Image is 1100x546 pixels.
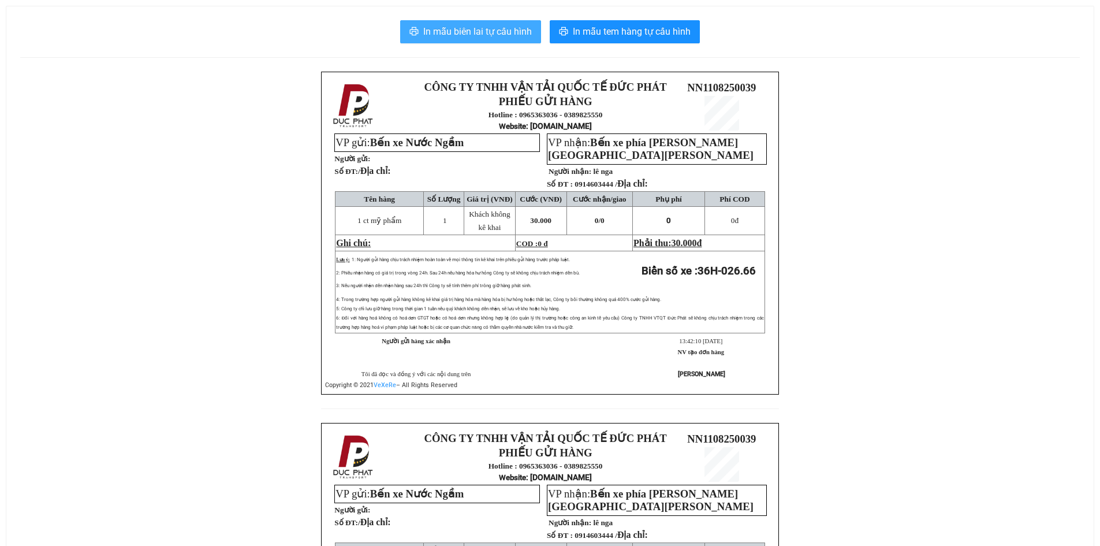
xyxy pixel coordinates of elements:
[358,167,391,176] span: /
[559,27,568,38] span: printer
[443,216,447,225] span: 1
[575,180,648,188] span: 0914603444 /
[489,462,603,470] strong: Hotline : 0965363036 - 0389825550
[325,381,457,389] span: Copyright © 2021 – All Rights Reserved
[698,265,756,277] span: 36H-026.66
[427,195,461,203] span: Số Lượng
[538,239,547,248] span: 0 đ
[655,195,681,203] span: Phụ phí
[731,216,735,225] span: 0
[550,20,700,43] button: printerIn mẫu tem hàng tự cấu hình
[499,122,526,131] span: Website
[697,238,702,248] span: đ
[424,81,667,93] strong: CÔNG TY TNHH VẬN TẢI QUỐC TẾ ĐỨC PHÁT
[499,121,592,131] strong: : [DOMAIN_NAME]
[360,517,391,527] span: Địa chỉ:
[382,338,450,344] strong: Người gửi hàng xác nhận
[678,349,724,355] strong: NV tạo đơn hàng
[59,75,118,99] strong: PHIẾU GỬI HÀNG
[370,488,464,500] span: Bến xe Nước Ngầm
[549,518,591,527] strong: Người nhận:
[357,216,401,225] span: 1 ct mỹ phẩm
[374,381,396,389] a: VeXeRe
[358,518,391,527] span: /
[666,216,671,225] span: 0
[423,24,532,39] span: In mẫu biên lai tự cấu hình
[678,370,725,378] strong: [PERSON_NAME]
[336,315,764,330] span: 6: Đối với hàng hoá không có hoá đơn GTGT hoặc có hoá đơn nhưng không hợp lệ (do quản lý thị trườ...
[548,136,754,161] span: Bến xe phía [PERSON_NAME][GEOGRAPHIC_DATA][PERSON_NAME]
[547,180,573,188] strong: Số ĐT :
[617,530,648,540] span: Địa chỉ:
[336,238,371,248] span: Ghi chú:
[334,154,370,163] strong: Người gửi:
[593,167,613,176] span: lê nga
[330,81,378,130] img: logo
[469,210,510,232] span: Khách không kê khai
[516,239,548,248] span: COD :
[687,433,756,445] span: NN1108250039
[336,283,531,288] span: 3: Nếu người nhận đến nhận hàng sau 24h thì Công ty sẽ tính thêm phí trông giữ hàng phát sinh.
[617,179,648,188] span: Địa chỉ:
[548,488,754,512] span: VP nhận:
[467,195,513,203] span: Giá trị (VNĐ)
[573,195,627,203] span: Cước nhận/giao
[400,20,541,43] button: printerIn mẫu biên lai tự cấu hình
[424,432,667,444] strong: CÔNG TY TNHH VẬN TẢI QUỐC TẾ ĐỨC PHÁT
[601,216,605,225] span: 0
[335,136,464,148] span: VP gửi:
[520,195,562,203] span: Cước (VNĐ)
[334,518,390,527] strong: Số ĐT:
[330,433,378,481] img: logo
[549,167,591,176] strong: Người nhận:
[60,9,117,72] strong: CÔNG TY TNHH VẬN TẢI QUỐC TẾ ĐỨC PHÁT
[633,238,702,248] span: Phải thu:
[360,166,391,176] span: Địa chỉ:
[336,306,560,311] span: 5: Công ty chỉ lưu giữ hàng trong thời gian 1 tuần nếu quý khách không đến nhận, sẽ lưu về kho ho...
[595,216,605,225] span: 0/
[679,338,722,344] span: 13:42:10 [DATE]
[352,257,570,262] span: 1: Người gửi hàng chịu trách nhiệm hoàn toàn về mọi thông tin kê khai trên phiếu gửi hàng trước p...
[499,447,592,459] strong: PHIẾU GỬI HÀNG
[334,506,370,514] strong: Người gửi:
[719,195,750,203] span: Phí COD
[361,371,471,377] span: Tôi đã đọc và đồng ý với các nội dung trên
[731,216,739,225] span: đ
[642,265,756,277] strong: Biển số xe :
[4,47,53,96] img: logo
[672,238,697,248] span: 30.000
[335,488,464,500] span: VP gửi:
[593,518,613,527] span: lê nga
[499,473,592,482] strong: : [DOMAIN_NAME]
[548,136,754,161] span: VP nhận:
[409,27,419,38] span: printer
[336,270,579,276] span: 2: Phiếu nhận hàng có giá trị trong vòng 24h. Sau 24h nếu hàng hóa hư hỏng Công ty sẽ không chịu ...
[499,473,526,482] span: Website
[489,110,603,119] strong: Hotline : 0965363036 - 0389825550
[573,24,691,39] span: In mẫu tem hàng tự cấu hình
[336,257,349,262] span: Lưu ý:
[548,488,754,512] span: Bến xe phía [PERSON_NAME][GEOGRAPHIC_DATA][PERSON_NAME]
[530,216,551,225] span: 30.000
[370,136,464,148] span: Bến xe Nước Ngầm
[687,81,756,94] span: NN1108250039
[499,95,592,107] strong: PHIẾU GỬI HÀNG
[575,531,648,540] span: 0914603444 /
[336,297,661,302] span: 4: Trong trường hợp người gửi hàng không kê khai giá trị hàng hóa mà hàng hóa bị hư hỏng hoặc thấ...
[364,195,395,203] span: Tên hàng
[547,531,573,540] strong: Số ĐT :
[334,167,390,176] strong: Số ĐT:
